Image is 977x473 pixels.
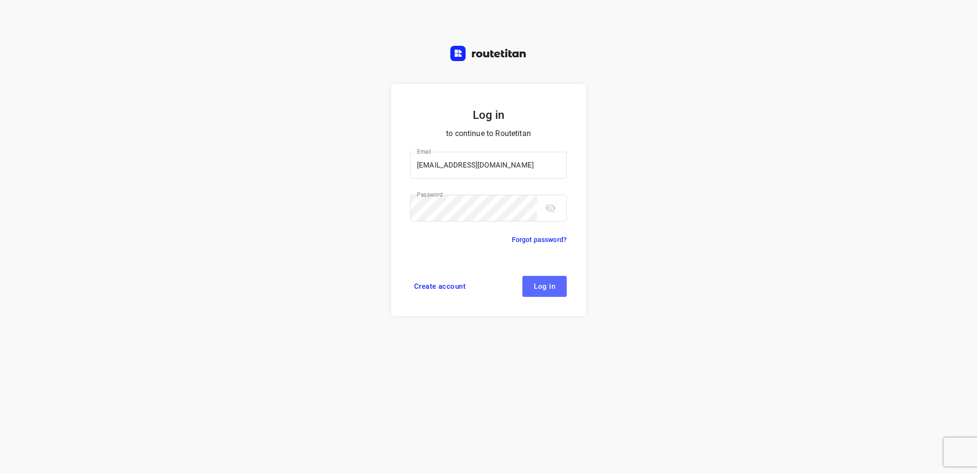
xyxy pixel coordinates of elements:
span: Log in [534,283,555,290]
span: Create account [414,283,466,290]
p: to continue to Routetitan [410,127,567,140]
a: Routetitan [450,46,527,63]
button: Log in [522,276,567,297]
img: Routetitan [450,46,527,61]
a: Create account [410,276,469,297]
button: toggle password visibility [541,199,560,218]
h5: Log in [410,107,567,123]
a: Forgot password? [512,234,567,245]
